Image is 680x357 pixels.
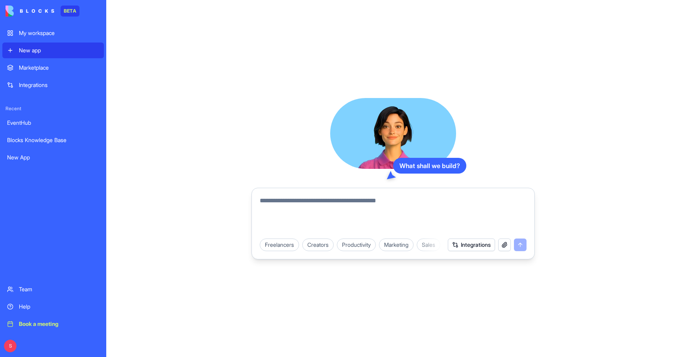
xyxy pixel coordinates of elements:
[2,316,104,332] a: Book a meeting
[2,299,104,314] a: Help
[2,60,104,76] a: Marketplace
[393,158,466,174] div: What shall we build?
[19,46,99,54] div: New app
[2,150,104,165] a: New App
[260,239,299,251] div: Freelancers
[19,64,99,72] div: Marketplace
[7,136,99,144] div: Blocks Knowledge Base
[337,239,376,251] div: Productivity
[19,303,99,311] div: Help
[6,6,54,17] img: logo
[2,115,104,131] a: EventHub
[6,6,79,17] a: BETA
[2,77,104,93] a: Integrations
[417,239,440,251] div: Sales
[2,43,104,58] a: New app
[2,132,104,148] a: Blocks Knowledge Base
[7,119,99,127] div: EventHub
[302,239,334,251] div: Creators
[2,281,104,297] a: Team
[19,29,99,37] div: My workspace
[19,81,99,89] div: Integrations
[448,239,495,251] button: Integrations
[19,285,99,293] div: Team
[7,154,99,161] div: New App
[4,340,17,352] span: S
[379,239,414,251] div: Marketing
[19,320,99,328] div: Book a meeting
[61,6,79,17] div: BETA
[2,105,104,112] span: Recent
[2,25,104,41] a: My workspace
